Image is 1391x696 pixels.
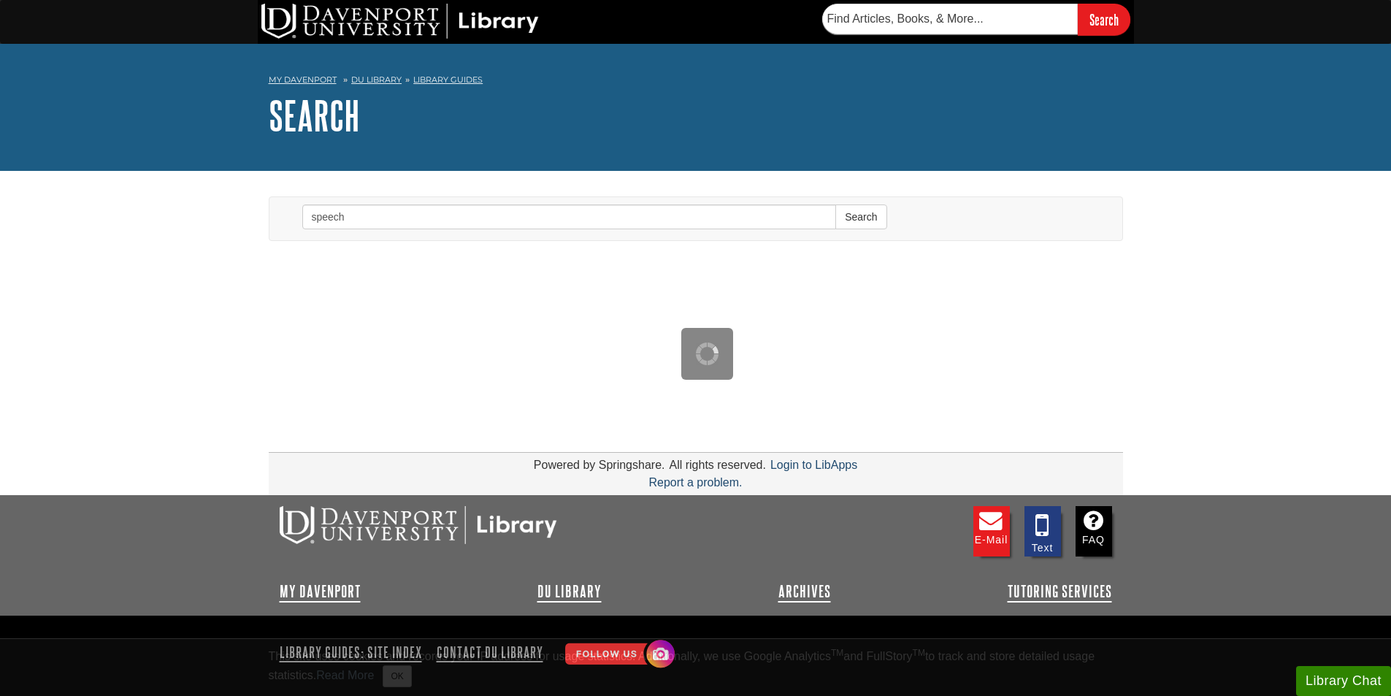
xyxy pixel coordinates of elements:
img: DU Libraries [280,506,557,544]
a: DU Library [351,74,402,85]
a: Text [1024,506,1061,557]
sup: TM [913,648,925,658]
button: Library Chat [1296,666,1391,696]
div: This site uses cookies and records your IP address for usage statistics. Additionally, we use Goo... [269,648,1123,687]
a: Tutoring Services [1008,583,1112,600]
button: Search [835,204,886,229]
a: Archives [778,583,831,600]
div: Powered by Springshare. [532,459,667,471]
a: My Davenport [280,583,361,600]
h1: Search [269,93,1123,137]
form: Searches DU Library's articles, books, and more [822,4,1130,35]
img: Working... [696,343,719,365]
a: DU Library [537,583,602,600]
a: Login to LibApps [770,459,857,471]
img: Follow Us! Instagram [558,634,678,676]
a: Read More [316,669,374,681]
sup: TM [831,648,843,658]
nav: breadcrumb [269,70,1123,93]
a: Report a problem. [648,476,742,489]
img: DU Library [261,4,539,39]
a: My Davenport [269,74,337,86]
input: Enter Search Words [302,204,837,229]
a: E-mail [973,506,1010,557]
a: Library Guides [413,74,483,85]
button: Close [383,665,411,687]
a: FAQ [1076,506,1112,557]
input: Find Articles, Books, & More... [822,4,1078,34]
div: All rights reserved. [667,459,768,471]
input: Search [1078,4,1130,35]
